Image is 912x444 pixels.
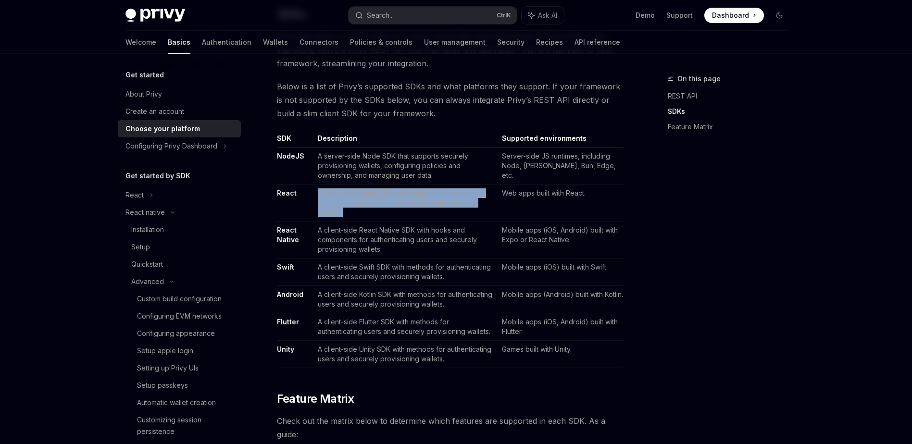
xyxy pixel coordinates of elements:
[498,222,623,259] td: Mobile apps (iOS, Android) built with Expo or React Native.
[314,148,498,185] td: A server-side Node SDK that supports securely provisioning wallets, configuring policies and owne...
[277,414,624,441] span: Check out the matrix below to determine which features are supported in each SDK. As a guide:
[137,397,216,408] div: Automatic wallet creation
[314,286,498,313] td: A client-side Kotlin SDK with methods for authenticating users and securely provisioning wallets.
[314,134,498,148] th: Description
[636,11,655,20] a: Demo
[137,310,222,322] div: Configuring EVM networks
[314,341,498,368] td: A client-side Unity SDK with methods for authenticating users and securely provisioning wallets.
[277,226,299,244] a: React Native
[125,123,200,135] div: Choose your platform
[497,12,511,19] span: Ctrl K
[277,189,297,197] a: React
[367,10,394,21] div: Search...
[131,276,164,287] div: Advanced
[131,259,163,270] div: Quickstart
[668,88,795,104] a: REST API
[536,31,563,54] a: Recipes
[772,8,787,23] button: Toggle dark mode
[168,31,190,54] a: Basics
[125,9,185,22] img: dark logo
[137,293,222,305] div: Custom build configuration
[125,88,162,100] div: About Privy
[712,11,749,20] span: Dashboard
[131,224,164,235] div: Installation
[314,259,498,286] td: A client-side Swift SDK with methods for authenticating users and securely provisioning wallets.
[498,185,623,222] td: Web apps built with React.
[575,31,620,54] a: API reference
[300,31,338,54] a: Connectors
[538,11,557,20] span: Ask AI
[118,256,241,273] a: Quickstart
[277,263,294,271] a: Swift
[277,80,624,120] span: Below is a list of Privy’s supported SDKs and what platforms they support. If your framework is n...
[314,313,498,341] td: A client-side Flutter SDK with methods for authenticating users and securely provisioning wallets.
[137,380,188,391] div: Setup passkeys
[277,391,354,407] span: Feature Matrix
[118,238,241,256] a: Setup
[424,31,486,54] a: User management
[137,345,193,357] div: Setup apple login
[277,345,294,354] a: Unity
[349,7,517,24] button: Search...CtrlK
[314,222,498,259] td: A client-side React Native SDK with hooks and components for authenticating users and securely pr...
[498,341,623,368] td: Games built with Unity.
[118,342,241,359] a: Setup apple login
[125,170,190,182] h5: Get started by SDK
[118,120,241,137] a: Choose your platform
[522,7,564,24] button: Ask AI
[125,189,144,201] div: React
[498,313,623,341] td: Mobile apps (iOS, Android) built with Flutter.
[498,259,623,286] td: Mobile apps (iOS) built with Swift.
[498,134,623,148] th: Supported environments
[498,286,623,313] td: Mobile apps (Android) built with Kotlin.
[277,290,303,299] a: Android
[118,325,241,342] a: Configuring appearance
[277,152,304,160] a: NodeJS
[277,318,299,326] a: Flutter
[118,221,241,238] a: Installation
[125,31,156,54] a: Welcome
[118,86,241,103] a: About Privy
[125,140,217,152] div: Configuring Privy Dashboard
[314,185,498,222] td: A client-side React SDK with hooks and components for authenticating users and securely provision...
[137,414,235,437] div: Customizing session persistence
[137,328,215,339] div: Configuring appearance
[118,103,241,120] a: Create an account
[704,8,764,23] a: Dashboard
[498,148,623,185] td: Server-side JS runtimes, including Node, [PERSON_NAME], Bun, Edge, etc.
[118,394,241,411] a: Automatic wallet creation
[137,362,199,374] div: Setting up Privy UIs
[668,119,795,135] a: Feature Matrix
[118,308,241,325] a: Configuring EVM networks
[263,31,288,54] a: Wallets
[118,377,241,394] a: Setup passkeys
[497,31,525,54] a: Security
[202,31,251,54] a: Authentication
[677,73,721,85] span: On this page
[350,31,412,54] a: Policies & controls
[118,290,241,308] a: Custom build configuration
[131,241,150,253] div: Setup
[666,11,693,20] a: Support
[125,207,165,218] div: React native
[277,134,314,148] th: SDK
[125,106,184,117] div: Create an account
[118,411,241,440] a: Customizing session persistence
[668,104,795,119] a: SDKs
[125,69,164,81] h5: Get started
[118,359,241,377] a: Setting up Privy UIs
